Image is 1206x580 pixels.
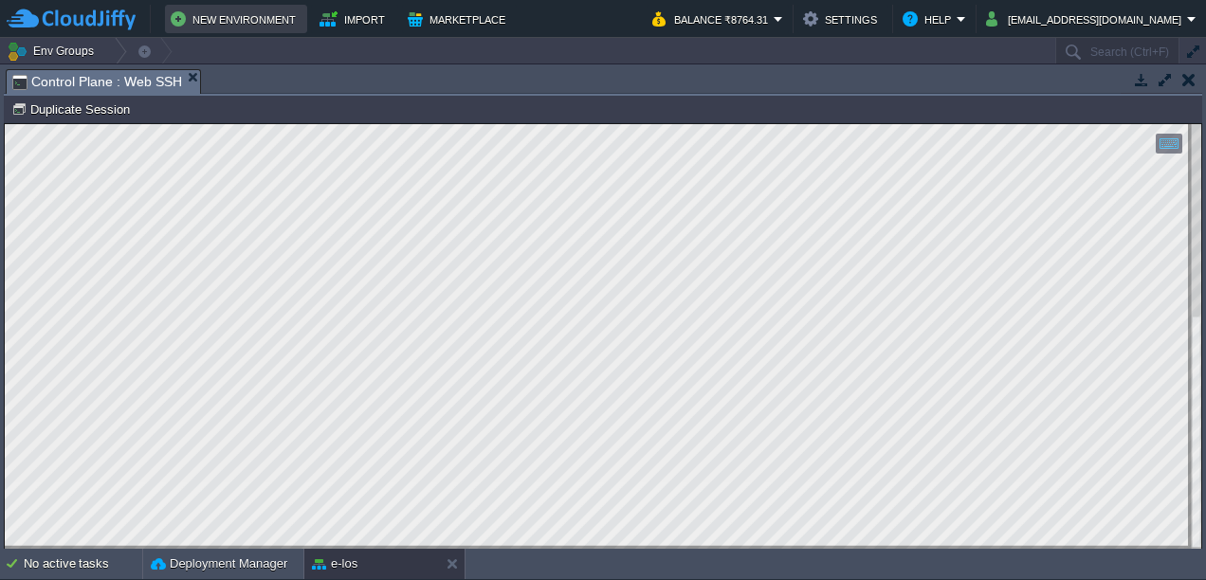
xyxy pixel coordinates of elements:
button: Help [903,8,957,30]
img: CloudJiffy [7,8,136,31]
button: Marketplace [408,8,511,30]
button: Balance ₹8764.31 [652,8,774,30]
button: Settings [803,8,883,30]
button: [EMAIL_ADDRESS][DOMAIN_NAME] [986,8,1187,30]
button: New Environment [171,8,301,30]
button: Duplicate Session [11,100,136,118]
span: Control Plane : Web SSH [12,70,182,94]
div: No active tasks [24,549,142,579]
button: e-los [312,554,357,573]
button: Deployment Manager [151,554,287,573]
button: Import [320,8,391,30]
button: Env Groups [7,38,100,64]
